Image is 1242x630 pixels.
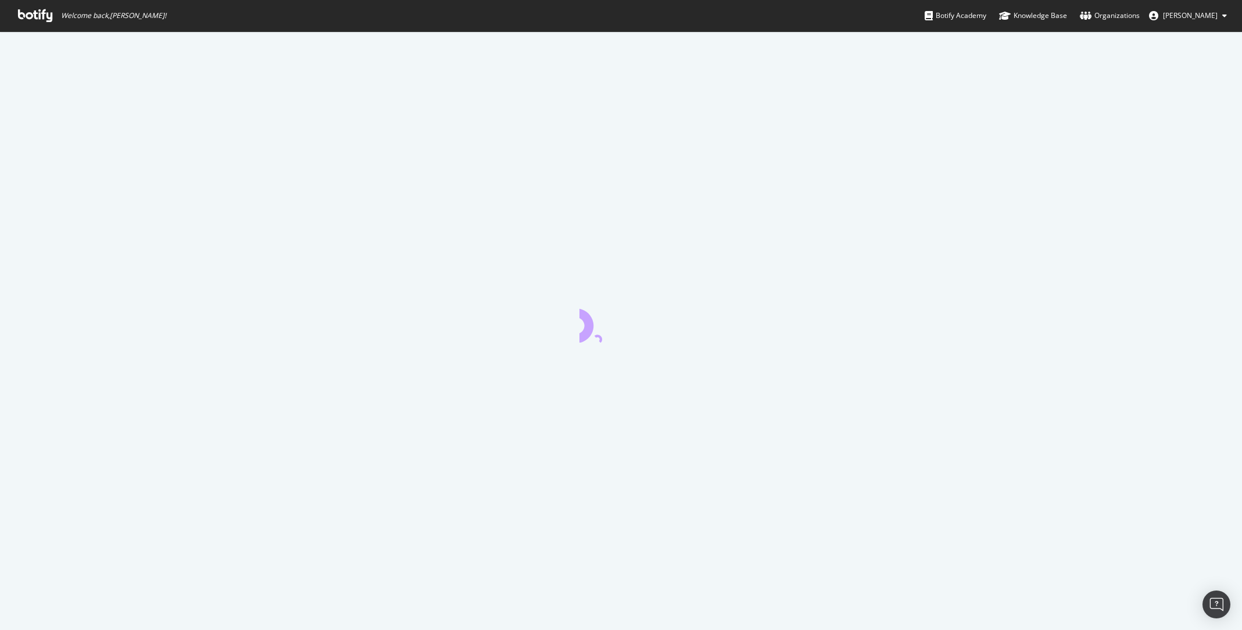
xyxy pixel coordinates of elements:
[999,10,1067,21] div: Knowledge Base
[1163,10,1218,20] span: David Lewis
[579,301,663,343] div: animation
[1080,10,1140,21] div: Organizations
[925,10,986,21] div: Botify Academy
[61,11,166,20] span: Welcome back, [PERSON_NAME] !
[1140,6,1236,25] button: [PERSON_NAME]
[1202,591,1230,618] div: Open Intercom Messenger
